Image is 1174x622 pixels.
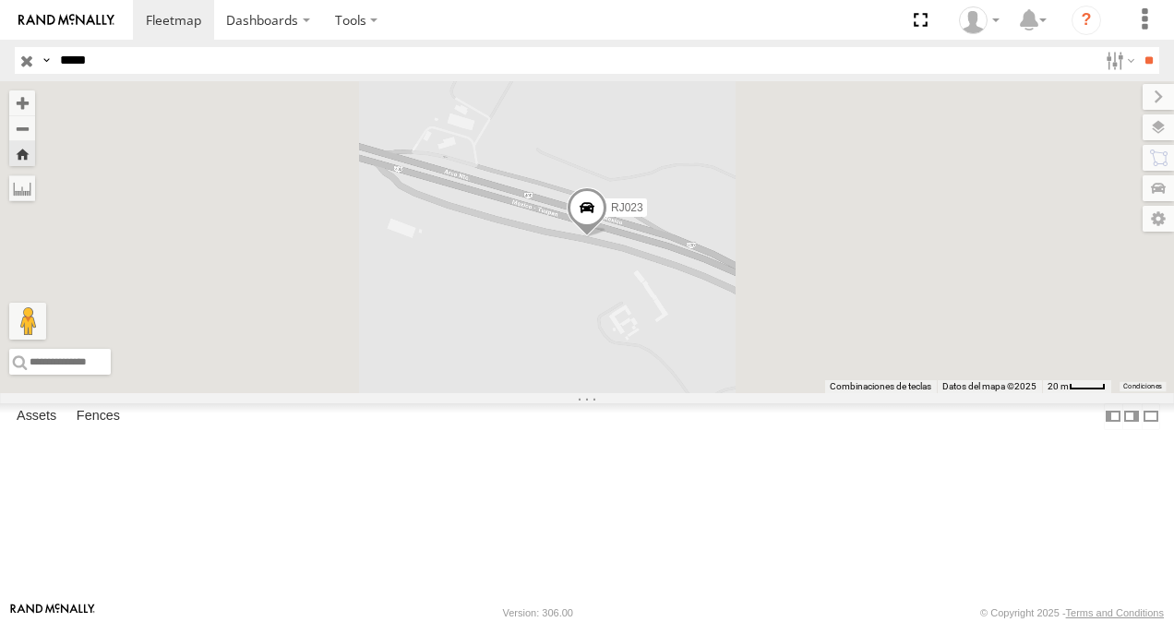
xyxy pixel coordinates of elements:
a: Condiciones (se abre en una nueva pestaña) [1123,383,1162,390]
div: © Copyright 2025 - [980,607,1164,618]
div: XPD GLOBAL [952,6,1006,34]
button: Escala del mapa: 20 m por 36 píxeles [1042,380,1111,393]
span: 20 m [1048,381,1069,391]
span: Datos del mapa ©2025 [942,381,1036,391]
img: rand-logo.svg [18,14,114,27]
label: Dock Summary Table to the Left [1104,403,1122,430]
label: Hide Summary Table [1142,403,1160,430]
label: Dock Summary Table to the Right [1122,403,1141,430]
a: Visit our Website [10,604,95,622]
label: Measure [9,175,35,201]
label: Assets [7,403,66,429]
label: Fences [67,403,129,429]
button: Zoom Home [9,141,35,166]
div: Version: 306.00 [503,607,573,618]
button: Zoom out [9,115,35,141]
i: ? [1072,6,1101,35]
a: Terms and Conditions [1066,607,1164,618]
button: Combinaciones de teclas [830,380,931,393]
button: Zoom in [9,90,35,115]
label: Map Settings [1143,206,1174,232]
label: Search Query [39,47,54,74]
span: RJ023 [611,202,643,215]
button: Arrastra el hombrecito naranja al mapa para abrir Street View [9,303,46,340]
label: Search Filter Options [1098,47,1138,74]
